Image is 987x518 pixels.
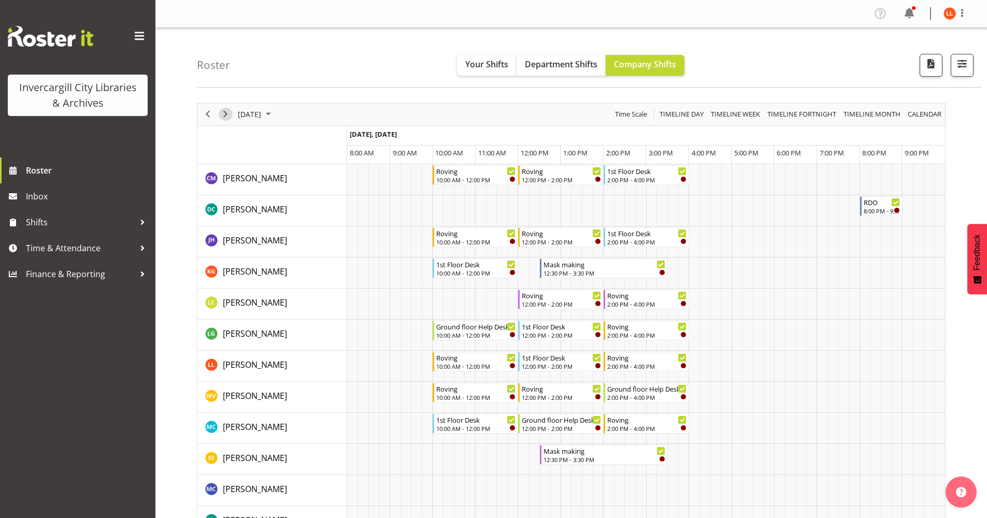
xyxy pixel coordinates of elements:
[436,383,516,394] div: Roving
[223,296,287,309] a: [PERSON_NAME]
[604,414,689,434] div: Michelle Cunningham"s event - Roving Begin From Sunday, October 5, 2025 at 2:00:00 PM GMT+13:00 E...
[223,203,287,215] a: [PERSON_NAME]
[522,362,601,370] div: 12:00 PM - 2:00 PM
[518,414,604,434] div: Michelle Cunningham"s event - Ground floor Help Desk Begin From Sunday, October 5, 2025 at 12:00:...
[522,166,601,176] div: Roving
[436,331,516,339] div: 10:00 AM - 12:00 PM
[607,424,686,433] div: 2:00 PM - 4:00 PM
[518,352,604,371] div: Lynette Lockett"s event - 1st Floor Desk Begin From Sunday, October 5, 2025 at 12:00:00 PM GMT+13...
[522,228,601,238] div: Roving
[522,238,601,246] div: 12:00 PM - 2:00 PM
[236,108,276,121] button: October 2025
[197,289,347,320] td: Linda Cooper resource
[436,228,516,238] div: Roving
[522,321,601,332] div: 1st Floor Desk
[436,269,516,277] div: 10:00 AM - 12:00 PM
[223,328,287,339] span: [PERSON_NAME]
[522,290,601,300] div: Roving
[522,383,601,394] div: Roving
[614,59,676,70] span: Company Shifts
[842,108,902,121] span: Timeline Month
[197,226,347,257] td: Jill Harpur resource
[607,300,686,308] div: 2:00 PM - 4:00 PM
[433,321,518,340] div: Lisa Griffiths"s event - Ground floor Help Desk Begin From Sunday, October 5, 2025 at 10:00:00 AM...
[223,359,287,370] span: [PERSON_NAME]
[478,148,506,157] span: 11:00 AM
[956,487,966,497] img: help-xxl-2.png
[907,108,942,121] span: calendar
[223,327,287,340] a: [PERSON_NAME]
[223,235,287,246] span: [PERSON_NAME]
[563,148,588,157] span: 1:00 PM
[436,166,516,176] div: Roving
[943,7,956,20] img: lynette-lockett11677.jpg
[26,266,135,282] span: Finance & Reporting
[197,320,347,351] td: Lisa Griffiths resource
[920,54,942,77] button: Download a PDF of the roster for the current day
[606,55,684,76] button: Company Shifts
[217,104,234,125] div: next period
[734,148,759,157] span: 5:00 PM
[436,414,516,425] div: 1st Floor Desk
[223,358,287,371] a: [PERSON_NAME]
[223,234,287,247] a: [PERSON_NAME]
[197,413,347,444] td: Michelle Cunningham resource
[614,108,648,121] span: Time Scale
[525,59,597,70] span: Department Shifts
[862,148,886,157] span: 8:00 PM
[659,108,705,121] span: Timeline Day
[522,393,601,401] div: 12:00 PM - 2:00 PM
[604,383,689,402] div: Marion van Voornveld"s event - Ground floor Help Desk Begin From Sunday, October 5, 2025 at 2:00:...
[522,424,601,433] div: 12:00 PM - 2:00 PM
[606,148,631,157] span: 2:00 PM
[607,393,686,401] div: 2:00 PM - 4:00 PM
[18,80,137,111] div: Invercargill City Libraries & Archives
[223,452,287,464] a: [PERSON_NAME]
[8,26,93,47] img: Rosterit website logo
[777,148,801,157] span: 6:00 PM
[436,362,516,370] div: 10:00 AM - 12:00 PM
[521,148,549,157] span: 12:00 PM
[223,483,287,495] a: [PERSON_NAME]
[649,148,673,157] span: 3:00 PM
[518,321,604,340] div: Lisa Griffiths"s event - 1st Floor Desk Begin From Sunday, October 5, 2025 at 12:00:00 PM GMT+13:...
[433,352,518,371] div: Lynette Lockett"s event - Roving Begin From Sunday, October 5, 2025 at 10:00:00 AM GMT+13:00 Ends...
[905,148,929,157] span: 9:00 PM
[433,414,518,434] div: Michelle Cunningham"s event - 1st Floor Desk Begin From Sunday, October 5, 2025 at 10:00:00 AM GM...
[522,300,601,308] div: 12:00 PM - 2:00 PM
[522,331,601,339] div: 12:00 PM - 2:00 PM
[223,390,287,402] a: [PERSON_NAME]
[435,148,463,157] span: 10:00 AM
[540,445,668,465] div: Saranya Sarisa"s event - Mask making Begin From Sunday, October 5, 2025 at 12:30:00 PM GMT+13:00 ...
[543,445,665,456] div: Mask making
[543,455,665,464] div: 12:30 PM - 3:30 PM
[234,104,277,125] div: October 5, 2025
[436,321,516,332] div: Ground floor Help Desk
[197,475,347,506] td: Aurora Catu resource
[223,172,287,184] span: [PERSON_NAME]
[604,227,689,247] div: Jill Harpur"s event - 1st Floor Desk Begin From Sunday, October 5, 2025 at 2:00:00 PM GMT+13:00 E...
[540,258,668,278] div: Katie Greene"s event - Mask making Begin From Sunday, October 5, 2025 at 12:30:00 PM GMT+13:00 En...
[350,148,374,157] span: 8:00 AM
[26,163,150,178] span: Roster
[607,414,686,425] div: Roving
[607,352,686,363] div: Roving
[860,196,903,216] div: Donald Cunningham"s event - RDO Begin From Sunday, October 5, 2025 at 8:00:00 PM GMT+13:00 Ends A...
[607,238,686,246] div: 2:00 PM - 4:00 PM
[436,424,516,433] div: 10:00 AM - 12:00 PM
[223,421,287,433] a: [PERSON_NAME]
[219,108,233,121] button: Next
[436,259,516,269] div: 1st Floor Desk
[433,383,518,402] div: Marion van Voornveld"s event - Roving Begin From Sunday, October 5, 2025 at 10:00:00 AM GMT+13:00...
[820,148,844,157] span: 7:00 PM
[518,227,604,247] div: Jill Harpur"s event - Roving Begin From Sunday, October 5, 2025 at 12:00:00 PM GMT+13:00 Ends At ...
[433,227,518,247] div: Jill Harpur"s event - Roving Begin From Sunday, October 5, 2025 at 10:00:00 AM GMT+13:00 Ends At ...
[436,176,516,184] div: 10:00 AM - 12:00 PM
[197,195,347,226] td: Donald Cunningham resource
[967,224,987,294] button: Feedback - Show survey
[197,164,347,195] td: Chamique Mamolo resource
[436,393,516,401] div: 10:00 AM - 12:00 PM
